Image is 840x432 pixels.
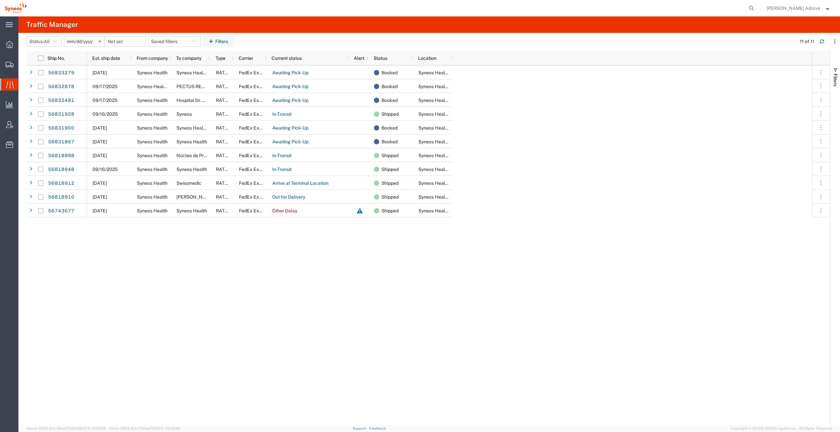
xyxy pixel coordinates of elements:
[239,125,271,131] span: FedEx Express
[418,180,514,186] span: Syneos Health Clinical Spain
[48,68,75,78] a: 56833279
[418,208,514,213] span: Syneos Health Clinical Spain
[203,36,234,47] button: Filters
[239,153,271,158] span: FedEx Express
[239,194,271,200] span: FedEx Express
[216,139,231,144] span: RATED
[272,206,298,216] a: Other Delay
[176,153,258,158] span: Núcleo de Prestações de Desemprego
[381,107,399,121] span: Shipped
[48,95,75,106] a: 56832481
[137,180,168,186] span: Syneos Health
[381,149,399,162] span: Shipped
[176,180,201,186] span: Swissmedic
[239,56,253,61] span: Carrier
[381,204,399,218] span: Shipped
[216,125,231,131] span: RATED
[381,93,398,107] span: Booked
[418,125,514,131] span: Syneos Health Clinical Spain
[418,56,436,61] span: Location
[216,194,231,200] span: RATED
[176,84,226,89] span: PECTUS RESPIRATORY
[418,194,514,200] span: Syneos Health Clinical Spain
[105,36,145,46] input: Not set
[92,139,107,144] span: 09/18/2025
[381,190,399,204] span: Shipped
[418,70,514,75] span: Syneos Health Clinical Spain
[48,178,75,189] a: 56818912
[48,109,75,120] a: 56831928
[216,111,231,117] span: RATED
[152,426,180,430] span: [DATE] 09:58:55
[353,426,369,430] a: Support
[272,192,305,203] a: Out for Delivery
[272,178,329,189] a: Arrive at Terminal Location
[5,3,27,13] img: logo
[26,36,62,47] button: Status:All
[92,111,118,117] span: 09/16/2025
[418,84,514,89] span: Syneos Health Clinical Spain
[369,426,386,430] a: Feedback
[381,176,399,190] span: Shipped
[92,153,107,158] span: 09/15/2025
[92,180,107,186] span: 09/15/2025
[418,167,514,172] span: Syneos Health Clinical Spain
[833,74,838,86] span: Filters
[137,167,168,172] span: Syneos Health
[239,98,271,103] span: FedEx Express
[176,167,207,172] span: Syneos Health
[137,70,168,75] span: Syneos Health
[92,84,118,89] span: 09/17/2025
[216,153,231,158] span: RATED
[48,137,75,147] a: 56831867
[92,167,118,172] span: 09/16/2025
[137,56,168,61] span: From company
[137,111,168,117] span: Syneos Health
[176,139,207,144] span: Syneos Health
[109,426,180,430] span: Client: 2025.19.0-7f44ea7
[48,151,75,161] a: 56818998
[381,162,399,176] span: Shipped
[418,139,514,144] span: Syneos Health Clinical Spain
[239,180,271,186] span: FedEx Express
[44,39,50,44] span: All
[47,56,65,61] span: Ship No.
[216,98,231,103] span: RATED
[800,38,814,45] div: 11 of 11
[26,16,78,33] h4: Traffic Manager
[137,84,232,89] span: Syneos Health Clinical Spain
[272,123,309,133] a: Awaiting Pick-Up
[272,82,309,92] a: Awaiting Pick-Up
[216,167,231,172] span: RATED
[48,82,75,92] a: 56832878
[64,36,105,46] input: Not set
[137,125,168,131] span: Syneos Health
[272,68,309,78] a: Awaiting Pick-Up
[137,208,168,213] span: Syneos Health
[239,208,271,213] span: FedEx Express
[272,137,309,147] a: Awaiting Pick-Up
[176,194,244,200] span: CRISTINA MAÑERU ZUNZARREN
[272,95,309,106] a: Awaiting Pick-Up
[137,194,168,200] span: Syneos Health
[137,153,168,158] span: Syneos Health
[92,98,118,103] span: 09/17/2025
[137,98,168,103] span: Syneos Health
[176,208,207,213] span: Syneos Health
[92,70,107,75] span: 09/19/2025
[48,164,75,175] a: 56818948
[92,208,107,213] span: 09/08/2025
[176,98,214,103] span: Hospital Dr. Peset
[48,192,75,203] a: 56818910
[92,194,107,200] span: 09/15/2025
[418,153,514,158] span: Syneos Health Clinical Spain
[79,426,106,430] span: [DATE] 10:05:38
[239,111,271,117] span: FedEx Express
[374,56,387,61] span: Status
[239,167,271,172] span: FedEx Express
[176,56,201,61] span: To company
[381,66,398,80] span: Booked
[767,5,820,12] span: Irene Perez Adrove
[381,121,398,135] span: Booked
[272,164,292,175] a: In-Transit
